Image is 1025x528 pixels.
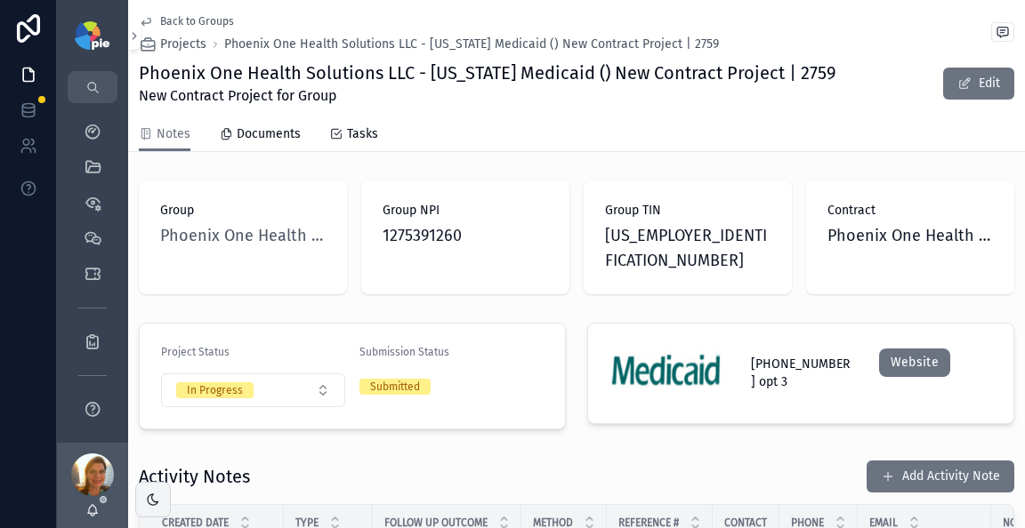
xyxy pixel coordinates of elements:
[139,60,836,85] h1: Phoenix One Health Solutions LLC - [US_STATE] Medicaid () New Contract Project | 2759
[224,36,719,53] a: Phoenix One Health Solutions LLC - [US_STATE] Medicaid () New Contract Project | 2759
[139,36,206,53] a: Projects
[139,85,836,107] span: New Contract Project for Group
[75,21,109,50] img: App logo
[383,202,548,220] span: Group NPI
[139,14,234,28] a: Back to Groups
[187,382,243,398] div: In Progress
[605,202,771,220] span: Group TIN
[605,223,771,273] span: [US_EMPLOYER_IDENTIFICATION_NUMBER]
[57,103,128,443] div: scrollable content
[359,346,449,358] span: Submission Status
[879,348,950,377] a: Website
[160,202,326,220] span: Group
[867,460,1014,492] button: Add Activity Note
[383,223,548,248] span: 1275391260
[139,118,190,152] a: Notes
[160,14,234,28] span: Back to Groups
[139,464,250,489] h1: Activity Notes
[609,348,722,398] img: logo-medicaid.jpg
[160,223,326,248] a: Phoenix One Health Solutions LLC
[161,373,345,407] button: Select Button
[588,324,1013,423] a: logo-medicaid.jpg[PHONE_NUMBER] opt 3Website
[157,125,190,143] span: Notes
[751,356,850,391] span: [PHONE_NUMBER] opt 3
[827,223,993,248] span: Phoenix One Health Solutions LLC - [US_STATE] Medicaid | 3214
[827,202,993,220] span: Contract
[219,118,301,154] a: Documents
[329,118,378,154] a: Tasks
[160,36,206,53] span: Projects
[237,125,301,143] span: Documents
[370,379,420,395] div: Submitted
[161,346,230,358] span: Project Status
[347,125,378,143] span: Tasks
[943,68,1014,100] button: Edit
